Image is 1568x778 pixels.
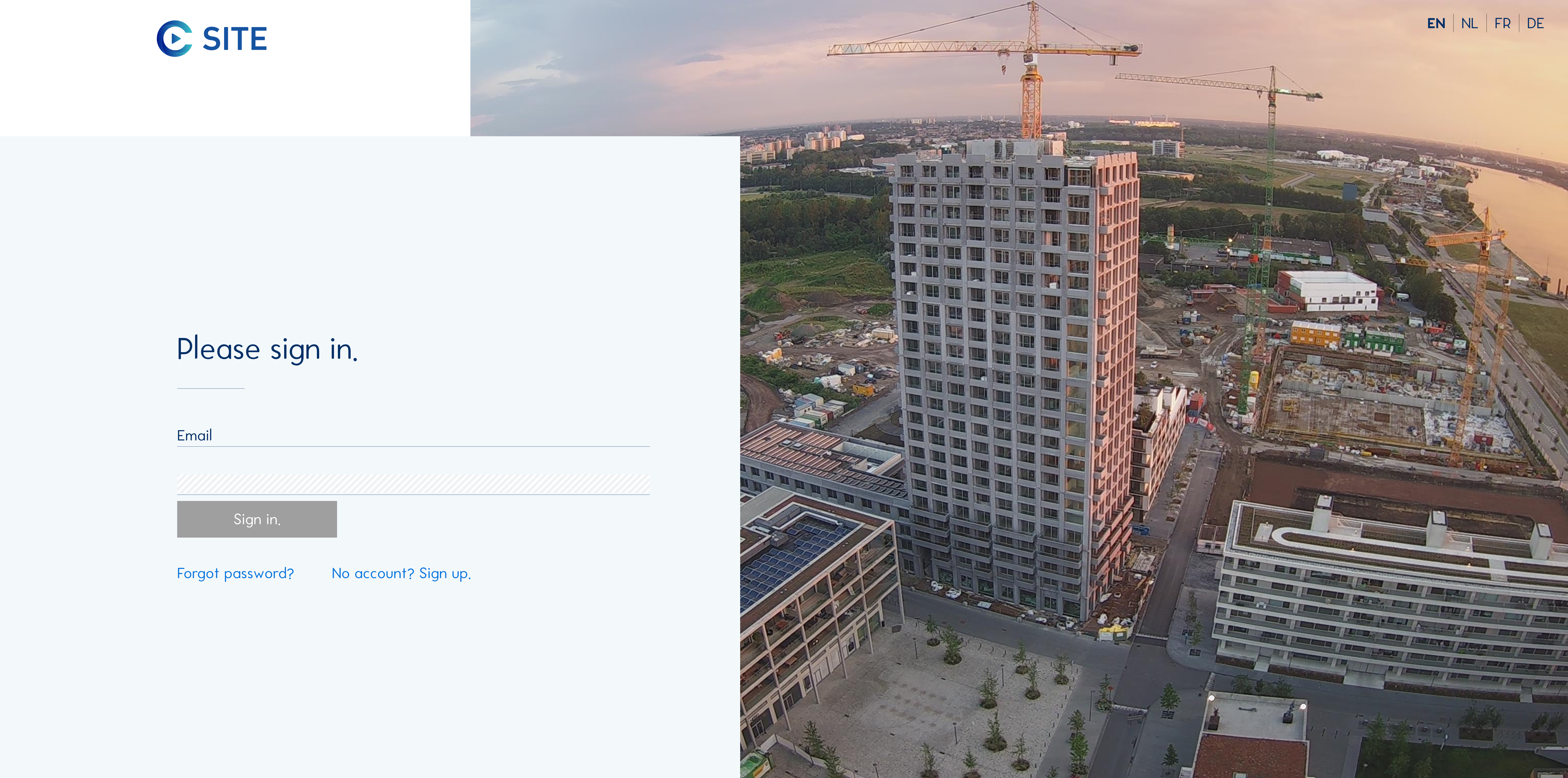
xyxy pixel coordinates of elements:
[1427,16,1454,31] div: EN
[177,333,650,389] div: Please sign in.
[157,20,266,57] img: C-SITE logo
[177,566,294,581] a: Forgot password?
[177,426,650,445] input: Email
[1461,16,1487,31] div: NL
[177,501,337,538] div: Sign in.
[1527,16,1545,31] div: DE
[332,566,471,581] a: No account? Sign up.
[1495,16,1519,31] div: FR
